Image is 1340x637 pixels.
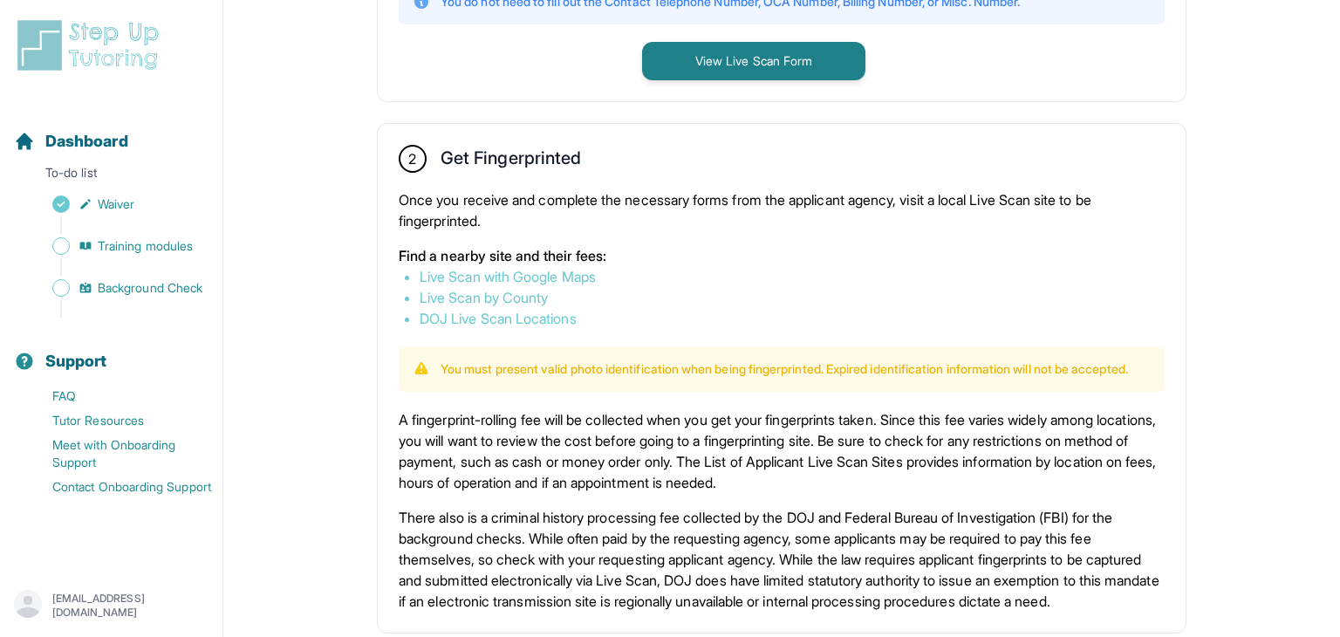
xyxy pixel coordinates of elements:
a: Waiver [14,192,222,216]
p: [EMAIL_ADDRESS][DOMAIN_NAME] [52,592,209,620]
span: Background Check [98,279,202,297]
span: Training modules [98,237,193,255]
a: Training modules [14,234,222,258]
a: View Live Scan Form [642,51,865,69]
a: Tutor Resources [14,408,222,433]
a: FAQ [14,384,222,408]
span: Dashboard [45,129,128,154]
button: Dashboard [7,101,215,161]
a: Background Check [14,276,222,300]
button: Support [7,321,215,380]
img: logo [14,17,169,73]
p: Once you receive and complete the necessary forms from the applicant agency, visit a local Live S... [399,189,1165,231]
h2: Get Fingerprinted [441,147,581,175]
a: Live Scan by County [420,289,548,306]
span: 2 [408,148,416,169]
p: A fingerprint-rolling fee will be collected when you get your fingerprints taken. Since this fee ... [399,409,1165,493]
a: DOJ Live Scan Locations [420,310,577,327]
p: You must present valid photo identification when being fingerprinted. Expired identification info... [441,360,1128,378]
a: Live Scan with Google Maps [420,268,596,285]
button: View Live Scan Form [642,42,865,80]
span: Waiver [98,195,134,213]
a: Dashboard [14,129,128,154]
p: Find a nearby site and their fees: [399,245,1165,266]
span: Support [45,349,107,373]
button: [EMAIL_ADDRESS][DOMAIN_NAME] [14,590,209,621]
a: Meet with Onboarding Support [14,433,222,475]
a: Contact Onboarding Support [14,475,222,499]
p: There also is a criminal history processing fee collected by the DOJ and Federal Bureau of Invest... [399,507,1165,612]
p: To-do list [7,164,215,188]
